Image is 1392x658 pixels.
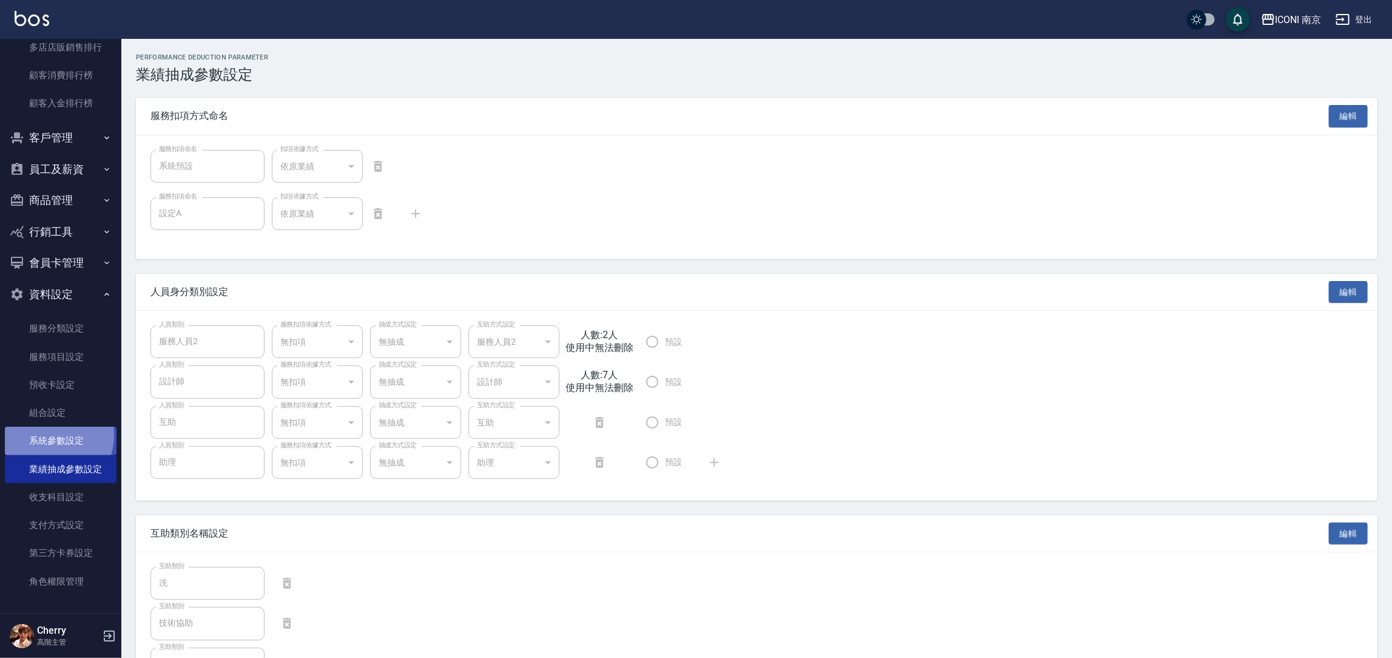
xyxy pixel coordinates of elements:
a: 組合設定 [5,399,117,427]
label: 人員類別 [159,360,184,369]
button: 編輯 [1329,281,1368,304]
button: 編輯 [1329,105,1368,127]
button: 員工及薪資 [5,154,117,185]
a: 顧客入金排行榜 [5,89,117,117]
span: 服務扣項方式命名 [150,110,1329,122]
a: 角色權限管理 [5,568,117,595]
div: 無抽成 [370,446,461,479]
button: 編輯 [1329,523,1368,545]
div: 服務人員2 [468,325,559,358]
button: 客戶管理 [5,122,117,154]
div: 無扣項 [272,406,363,439]
span: 預設 [665,416,682,429]
a: 支付方式設定 [5,511,117,539]
a: 多店店販銷售排行 [5,33,117,61]
span: 預設 [665,376,682,388]
label: 人員類別 [159,401,184,410]
label: 抽成方式設定 [379,360,417,369]
p: 高階主管 [37,637,99,648]
label: 互助方式設定 [477,401,515,410]
div: 無抽成 [370,365,461,398]
a: 收支科目設定 [5,483,117,511]
button: 商品管理 [5,185,117,216]
a: 服務項目設定 [5,343,117,371]
span: 人數: 7 人 [581,369,618,382]
label: 人員類別 [159,320,184,329]
label: 扣項依據方式 [280,144,319,154]
div: 無扣項 [272,365,363,398]
img: Logo [15,11,49,26]
label: 互助類別 [159,602,184,611]
button: 資料設定 [5,279,117,310]
label: 人員類別 [159,441,184,450]
div: 無抽成 [370,406,461,439]
div: ICONI 南京 [1275,12,1322,27]
a: 業績抽成參數設定 [5,455,117,483]
label: 服務扣項命名 [159,144,197,154]
button: 會員卡管理 [5,247,117,279]
label: 互助類別 [159,561,184,571]
span: 人數: 2 人 [581,329,618,342]
a: 顧客消費排行榜 [5,61,117,89]
label: 服務扣項命名 [159,192,197,201]
a: 預收卡設定 [5,371,117,399]
div: 設計師 [468,365,559,398]
div: 無扣項 [272,325,363,358]
a: 服務分類設定 [5,314,117,342]
button: 登出 [1331,8,1377,31]
span: 預設 [665,456,682,469]
label: 扣項依據方式 [280,192,319,201]
label: 互助方式設定 [477,441,515,450]
label: 互助類別 [159,642,184,651]
div: 無扣項 [272,446,363,479]
button: save [1226,7,1250,32]
div: 無抽成 [370,325,461,358]
label: 服務扣項依據方式 [280,441,331,450]
label: 抽成方式設定 [379,401,417,410]
div: 依原業績 [272,150,363,183]
label: 服務扣項依據方式 [280,360,331,369]
label: 互助方式設定 [477,360,515,369]
span: 使用中無法刪除 [566,382,633,395]
label: 抽成方式設定 [379,320,417,329]
a: 第三方卡券設定 [5,539,117,567]
button: ICONI 南京 [1256,7,1326,32]
label: 互助方式設定 [477,320,515,329]
a: 系統參數設定 [5,427,117,455]
div: 互助 [468,406,559,439]
span: 互助類別名稱設定 [150,527,1329,540]
button: 行銷工具 [5,216,117,248]
label: 服務扣項依據方式 [280,320,331,329]
div: 助理 [468,446,559,479]
h2: Performance Deduction Parameter [136,53,1377,61]
label: 服務扣項依據方式 [280,401,331,410]
div: 依原業績 [272,197,363,230]
h5: Cherry [37,625,99,637]
img: Person [10,624,34,648]
span: 預設 [665,336,682,348]
span: 人員身分類別設定 [150,286,1329,298]
span: 使用中無法刪除 [566,342,633,354]
h3: 業績抽成參數設定 [136,66,1377,83]
label: 抽成方式設定 [379,441,417,450]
